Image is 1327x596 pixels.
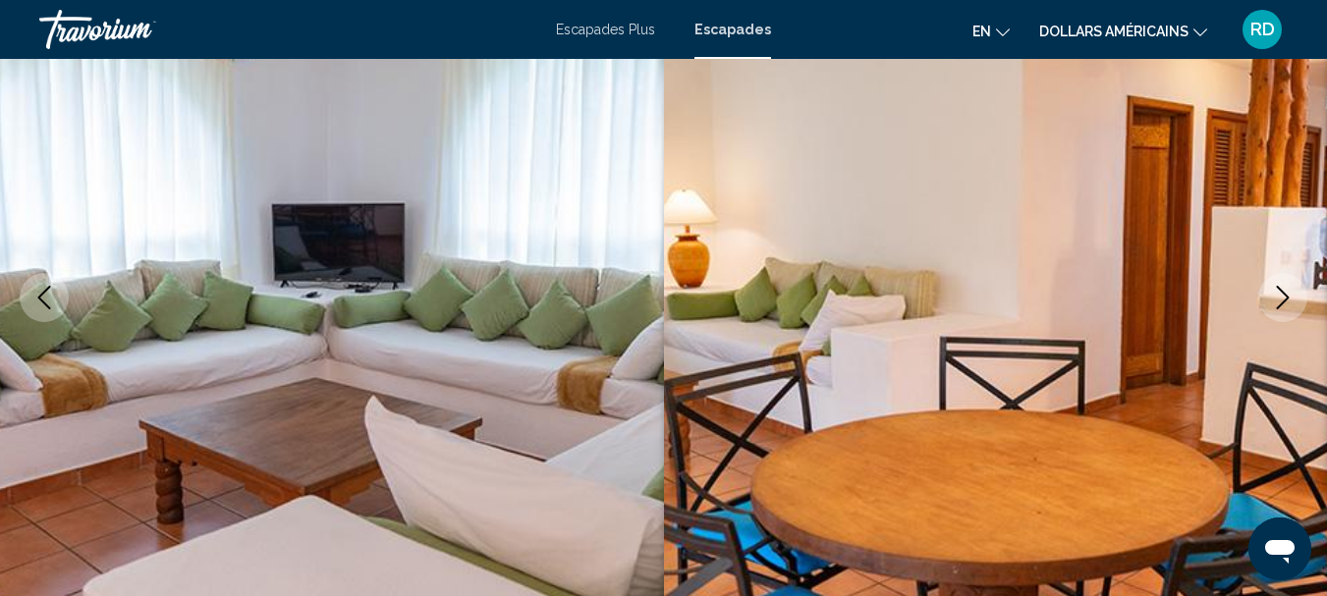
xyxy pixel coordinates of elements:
[1250,19,1275,39] font: RD
[694,22,771,37] a: Escapades
[1039,24,1189,39] font: dollars américains
[20,273,69,322] button: Previous image
[39,10,536,49] a: Travorium
[972,24,991,39] font: en
[1237,9,1288,50] button: Menu utilisateur
[972,17,1010,45] button: Changer de langue
[1258,273,1307,322] button: Next image
[556,22,655,37] a: Escapades Plus
[1248,517,1311,580] iframe: Bouton de lancement de la fenêtre de messagerie
[1039,17,1207,45] button: Changer de devise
